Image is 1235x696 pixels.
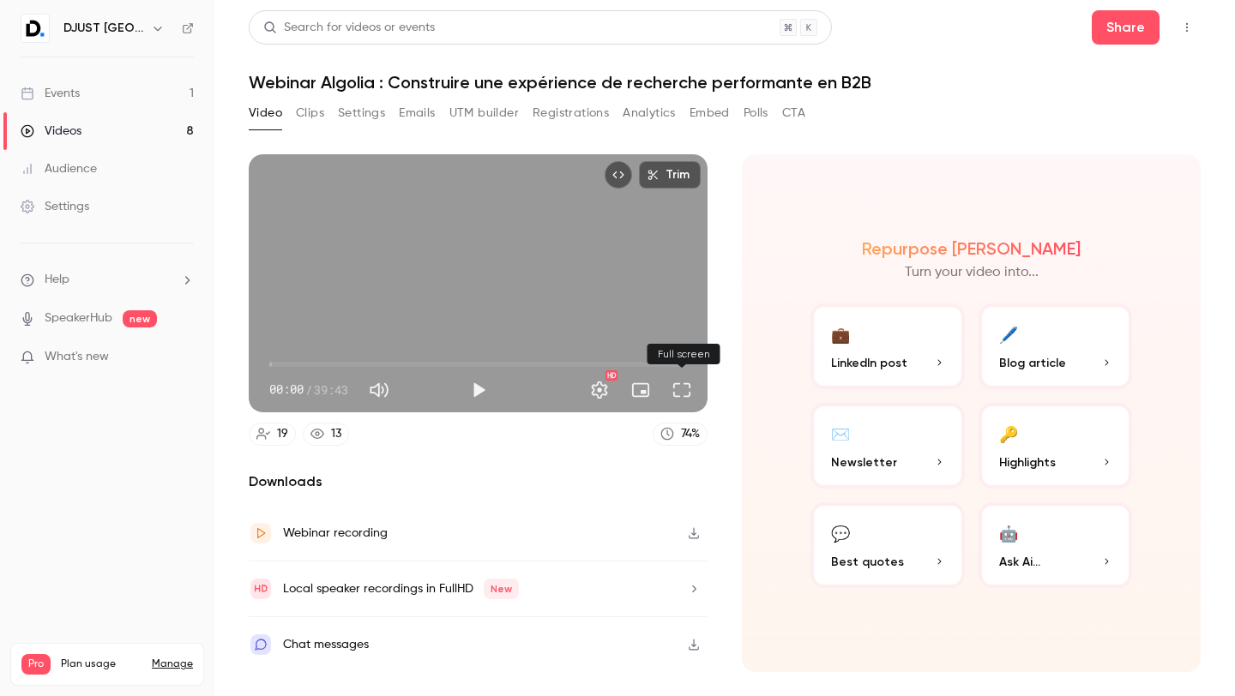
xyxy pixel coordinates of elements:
[21,123,81,140] div: Videos
[21,654,51,675] span: Pro
[831,420,850,447] div: ✉️
[831,354,907,372] span: LinkedIn post
[979,403,1133,489] button: 🔑Highlights
[61,657,142,671] span: Plan usage
[152,657,193,671] a: Manage
[862,238,1081,259] h2: Repurpose [PERSON_NAME]
[831,553,904,571] span: Best quotes
[999,354,1066,372] span: Blog article
[810,502,965,588] button: 💬Best quotes
[63,20,144,37] h6: DJUST [GEOGRAPHIC_DATA]
[249,99,282,127] button: Video
[810,303,965,389] button: 💼LinkedIn post
[314,381,348,399] span: 39:43
[624,373,658,407] button: Turn on miniplayer
[1092,10,1160,45] button: Share
[623,99,676,127] button: Analytics
[639,161,701,189] button: Trim
[999,420,1018,447] div: 🔑
[123,310,157,327] span: new
[21,85,80,102] div: Events
[999,553,1040,571] span: Ask Ai...
[605,161,632,189] button: Embed video
[45,348,109,366] span: What's new
[484,579,519,599] span: New
[665,373,699,407] button: Full screen
[338,99,385,127] button: Settings
[999,453,1056,471] span: Highlights
[362,373,396,407] button: Mute
[21,160,97,177] div: Audience
[283,634,369,655] div: Chat messages
[810,403,965,489] button: ✉️Newsletter
[905,262,1039,283] p: Turn your video into...
[999,519,1018,546] div: 🤖
[533,99,609,127] button: Registrations
[605,370,617,381] div: HD
[303,423,349,446] a: 13
[277,425,288,443] div: 19
[331,425,341,443] div: 13
[173,350,194,365] iframe: Noticeable Trigger
[831,519,850,546] div: 💬
[831,321,850,347] div: 💼
[249,471,708,492] h2: Downloads
[269,381,304,399] span: 00:00
[979,502,1133,588] button: 🤖Ask Ai...
[305,381,312,399] span: /
[979,303,1133,389] button: 🖊️Blog article
[249,423,296,446] a: 19
[648,344,720,364] div: Full screen
[681,425,700,443] div: 74 %
[449,99,519,127] button: UTM builder
[269,381,348,399] div: 00:00
[249,72,1201,93] h1: Webinar Algolia : Construire une expérience de recherche performante en B2B
[782,99,805,127] button: CTA
[21,271,194,289] li: help-dropdown-opener
[283,579,519,599] div: Local speaker recordings in FullHD
[21,15,49,42] img: DJUST France
[45,309,112,327] a: SpeakerHub
[263,19,435,37] div: Search for videos or events
[582,373,617,407] button: Settings
[45,271,69,289] span: Help
[21,198,89,215] div: Settings
[999,321,1018,347] div: 🖊️
[296,99,324,127] button: Clips
[399,99,435,127] button: Emails
[1173,14,1201,41] button: Top Bar Actions
[283,523,388,543] div: Webinar recording
[461,373,496,407] button: Play
[690,99,730,127] button: Embed
[653,423,708,446] a: 74%
[831,453,897,471] span: Newsletter
[744,99,768,127] button: Polls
